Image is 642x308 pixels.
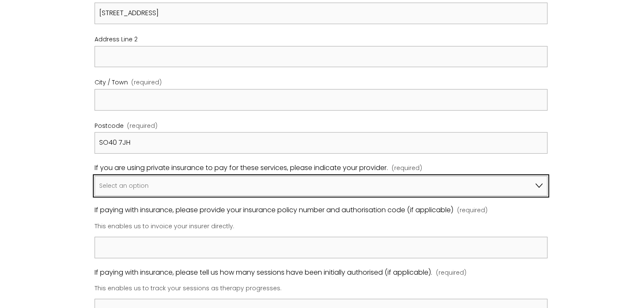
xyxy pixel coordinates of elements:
span: (required) [457,205,488,216]
input: Address Line 2 [95,46,547,68]
div: City / Town [95,77,547,89]
span: (required) [131,79,162,85]
div: Address Line 2 [95,34,547,46]
div: Postcode [95,121,547,132]
span: If you are using private insurance to pay for these services, please indicate your provider. [95,162,388,174]
input: Postcode [95,132,547,154]
span: If paying with insurance, please tell us how many sessions have been initially authorised (if app... [95,267,432,279]
span: If paying with insurance, please provide your insurance policy number and authorisation code (if ... [95,204,453,216]
p: This enables us to track your sessions as therapy progresses. [95,280,547,297]
span: (required) [127,123,157,129]
input: Address Line 1 [95,3,547,24]
select: If you are using private insurance to pay for these services, please indicate your provider. [95,176,547,196]
p: This enables us to invoice your insurer directly. [95,218,547,235]
span: (required) [436,267,466,278]
span: (required) [392,163,422,174]
input: City / Town [95,89,547,111]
